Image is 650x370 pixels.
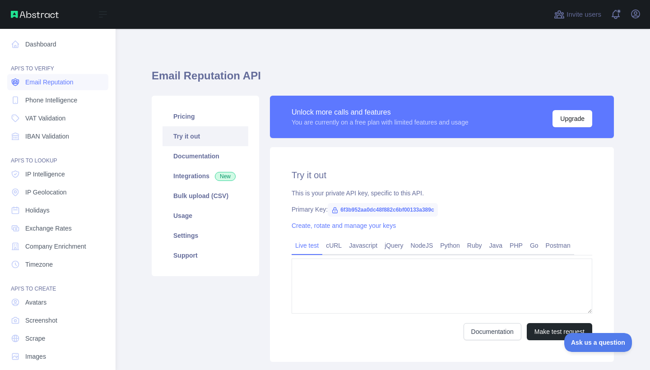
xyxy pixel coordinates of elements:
a: Images [7,348,108,365]
a: Create, rotate and manage your keys [292,222,396,229]
button: Make test request [527,323,592,340]
a: Bulk upload (CSV) [162,186,248,206]
a: Java [486,238,506,253]
span: VAT Validation [25,114,65,123]
span: Scrape [25,334,45,343]
a: Email Reputation [7,74,108,90]
span: Phone Intelligence [25,96,77,105]
div: API'S TO CREATE [7,274,108,292]
a: Pricing [162,106,248,126]
button: Upgrade [552,110,592,127]
span: Avatars [25,298,46,307]
div: Primary Key: [292,205,592,214]
a: IBAN Validation [7,128,108,144]
a: Go [526,238,542,253]
div: Unlock more calls and features [292,107,469,118]
a: Python [436,238,464,253]
a: Documentation [162,146,248,166]
span: Invite users [566,9,601,20]
a: jQuery [381,238,407,253]
h1: Email Reputation API [152,69,614,90]
a: Exchange Rates [7,220,108,236]
div: This is your private API key, specific to this API. [292,189,592,198]
button: Invite users [552,7,603,22]
a: Dashboard [7,36,108,52]
a: IP Intelligence [7,166,108,182]
span: Images [25,352,46,361]
div: API'S TO LOOKUP [7,146,108,164]
div: API'S TO VERIFY [7,54,108,72]
a: NodeJS [407,238,436,253]
a: Live test [292,238,322,253]
div: You are currently on a free plan with limited features and usage [292,118,469,127]
iframe: Toggle Customer Support [564,333,632,352]
a: Holidays [7,202,108,218]
a: Company Enrichment [7,238,108,254]
span: Email Reputation [25,78,74,87]
a: Documentation [464,323,521,340]
span: Exchange Rates [25,224,72,233]
a: IP Geolocation [7,184,108,200]
a: Timezone [7,256,108,273]
h2: Try it out [292,169,592,181]
a: Usage [162,206,248,226]
a: Support [162,245,248,265]
span: Timezone [25,260,53,269]
span: New [215,172,236,181]
span: IP Intelligence [25,170,65,179]
a: Javascript [345,238,381,253]
a: Avatars [7,294,108,310]
a: Ruby [464,238,486,253]
a: Screenshot [7,312,108,328]
a: Try it out [162,126,248,146]
a: VAT Validation [7,110,108,126]
span: IP Geolocation [25,188,67,197]
span: Screenshot [25,316,57,325]
span: Company Enrichment [25,242,86,251]
a: PHP [506,238,526,253]
span: 6f3b952aa0dc48f882c6bf00133a389c [328,203,438,217]
a: Settings [162,226,248,245]
span: IBAN Validation [25,132,69,141]
a: cURL [322,238,345,253]
img: Abstract API [11,11,59,18]
span: Holidays [25,206,50,215]
a: Postman [542,238,574,253]
a: Integrations New [162,166,248,186]
a: Phone Intelligence [7,92,108,108]
a: Scrape [7,330,108,347]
